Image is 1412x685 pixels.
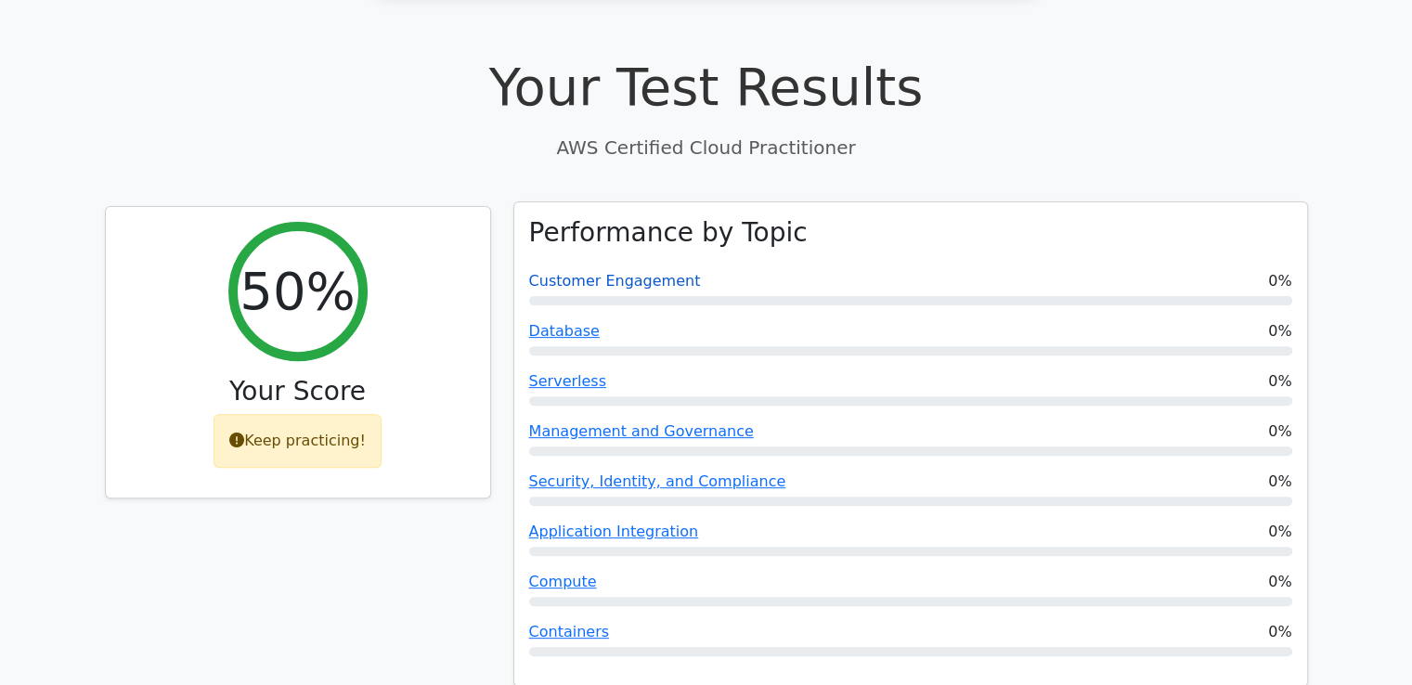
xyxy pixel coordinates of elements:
a: Management and Governance [529,422,754,440]
div: Keep practicing! [214,414,382,468]
span: 0% [1268,370,1291,393]
span: 0% [1268,471,1291,493]
h1: Your Test Results [105,56,1308,118]
a: Compute [529,573,597,590]
a: Serverless [529,372,606,390]
p: AWS Certified Cloud Practitioner [105,134,1308,162]
span: 0% [1268,320,1291,342]
span: 0% [1268,420,1291,443]
h3: Performance by Topic [529,217,808,249]
a: Database [529,322,600,340]
span: 0% [1268,621,1291,643]
a: Customer Engagement [529,272,701,290]
a: Containers [529,623,610,640]
span: 0% [1268,521,1291,543]
span: 0% [1268,571,1291,593]
h2: 50% [240,260,355,322]
span: 0% [1268,270,1291,292]
a: Application Integration [529,523,699,540]
a: Security, Identity, and Compliance [529,472,786,490]
h3: Your Score [121,376,475,407]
